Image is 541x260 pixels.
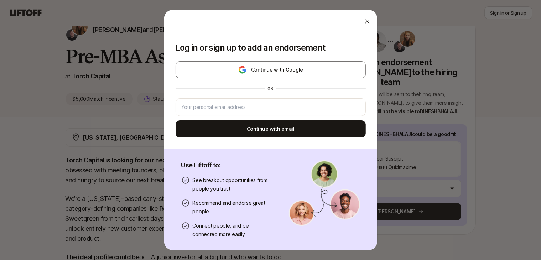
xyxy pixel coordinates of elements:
button: Continue with email [176,120,366,137]
img: google-logo [238,66,247,74]
img: signup-banner [289,160,360,226]
p: See breakout opportunities from people you trust [193,176,272,193]
div: or [265,85,276,91]
p: Recommend and endorse great people [193,199,272,216]
p: Log in or sign up to add an endorsement [176,43,366,53]
p: Connect people, and be connected more easily [193,222,272,239]
input: Your personal email address [182,103,360,111]
button: Continue with Google [176,61,366,78]
p: Use Liftoff to: [181,160,272,170]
